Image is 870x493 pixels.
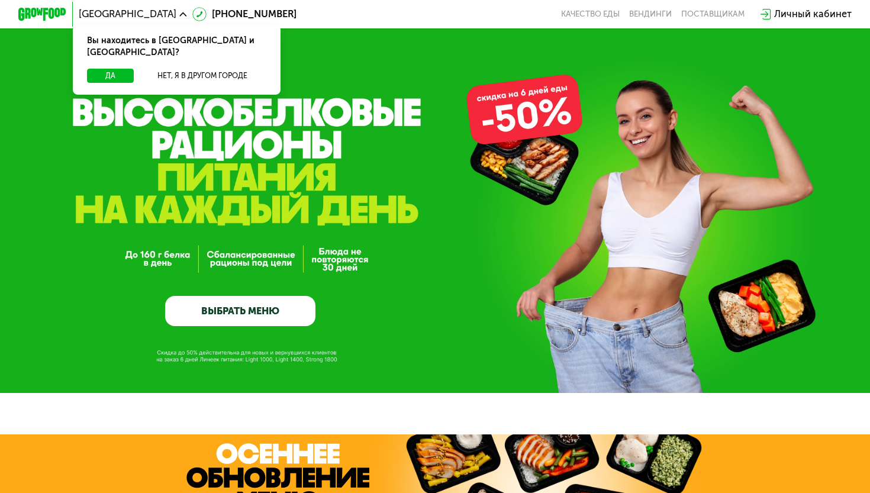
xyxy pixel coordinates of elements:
[774,7,852,22] div: Личный кабинет
[79,9,176,19] span: [GEOGRAPHIC_DATA]
[629,9,672,19] a: Вендинги
[561,9,620,19] a: Качество еды
[138,69,266,83] button: Нет, я в другом городе
[681,9,745,19] div: поставщикам
[192,7,297,22] a: [PHONE_NUMBER]
[165,296,315,326] a: ВЫБРАТЬ МЕНЮ
[87,69,134,83] button: Да
[73,25,281,69] div: Вы находитесь в [GEOGRAPHIC_DATA] и [GEOGRAPHIC_DATA]?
